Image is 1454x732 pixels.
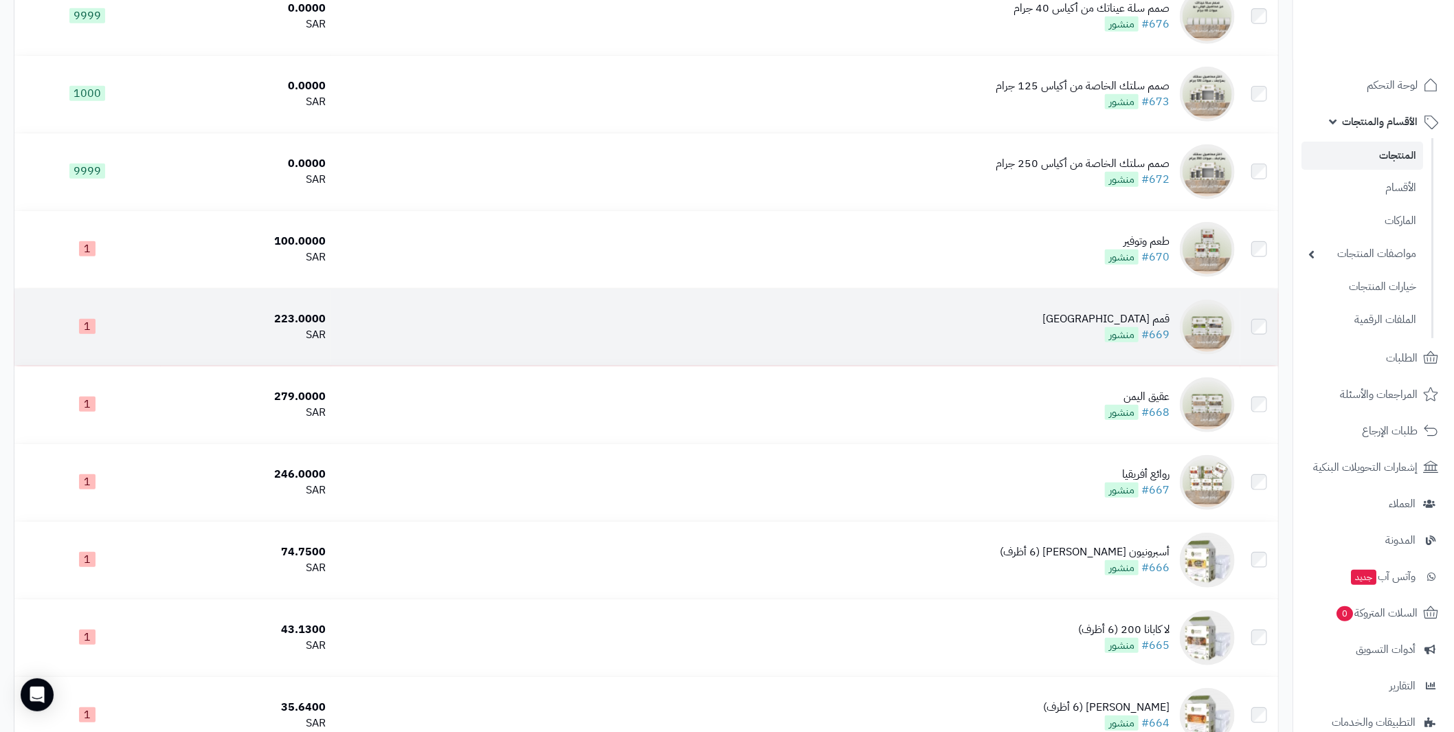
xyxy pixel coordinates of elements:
[69,86,105,101] span: 1000
[1342,112,1418,131] span: الأقسام والمنتجات
[166,94,326,110] div: SAR
[1078,622,1170,638] div: لا كابانا 200 (6 أظرف)
[1301,305,1423,335] a: الملفات الرقمية
[1367,76,1418,95] span: لوحة التحكم
[1301,142,1423,170] a: المنتجات
[1043,700,1170,716] div: [PERSON_NAME] (6 أظرف)
[166,560,326,576] div: SAR
[1336,606,1354,622] span: 0
[1362,421,1418,441] span: طلبات الإرجاع
[1301,669,1446,702] a: التقارير
[1105,249,1139,265] span: منشور
[1042,311,1170,327] div: قمم [GEOGRAPHIC_DATA]
[1105,716,1139,731] span: منشور
[1141,637,1170,654] a: #665
[1301,487,1446,520] a: العملاء
[996,156,1170,172] div: صمم سلتك الخاصة من أكياس 250 جرام
[79,397,96,412] span: 1
[1301,173,1423,203] a: الأقسام
[1141,171,1170,188] a: #672
[79,241,96,256] span: 1
[166,622,326,638] div: 43.1300
[1356,640,1416,659] span: أدوات التسويق
[1014,1,1170,16] div: صمم سلة عيناتك من أكياس 40 جرام
[166,700,326,716] div: 35.6400
[166,249,326,265] div: SAR
[1180,533,1235,588] img: أسبرونيون باشن (6 أظرف)
[166,327,326,343] div: SAR
[1301,239,1423,269] a: مواصفات المنتجات
[1332,713,1416,732] span: التطبيقات والخدمات
[1141,715,1170,731] a: #664
[166,16,326,32] div: SAR
[1180,377,1235,432] img: عقيق اليمن
[1105,172,1139,187] span: منشور
[1301,378,1446,411] a: المراجعات والأسئلة
[1141,249,1170,265] a: #670
[166,78,326,94] div: 0.0000
[1386,348,1418,368] span: الطلبات
[166,405,326,421] div: SAR
[1180,144,1235,199] img: صمم سلتك الخاصة من أكياس 250 جرام
[1180,222,1235,277] img: طعم وتوفير
[79,319,96,334] span: 1
[1335,603,1418,623] span: السلات المتروكة
[166,716,326,731] div: SAR
[1351,570,1376,585] span: جديد
[1105,389,1170,405] div: عقيق اليمن
[1301,597,1446,630] a: السلات المتروكة0
[1141,559,1170,576] a: #666
[996,78,1170,94] div: صمم سلتك الخاصة من أكياس 125 جرام
[166,544,326,560] div: 74.7500
[1180,300,1235,355] img: قمم إندونيسيا
[166,234,326,249] div: 100.0000
[1301,560,1446,593] a: وآتس آبجديد
[1301,272,1423,302] a: خيارات المنتجات
[1180,610,1235,665] img: لا كابانا 200 (6 أظرف)
[1350,567,1416,586] span: وآتس آب
[79,707,96,722] span: 1
[166,172,326,188] div: SAR
[1301,69,1446,102] a: لوحة التحكم
[1105,483,1139,498] span: منشور
[21,678,54,711] div: Open Intercom Messenger
[1340,385,1418,404] span: المراجعات والأسئلة
[1389,676,1416,696] span: التقارير
[1105,560,1139,575] span: منشور
[166,483,326,498] div: SAR
[1389,494,1416,513] span: العملاء
[1361,10,1441,39] img: logo-2.png
[1105,94,1139,109] span: منشور
[1105,16,1139,32] span: منشور
[1385,531,1416,550] span: المدونة
[1141,326,1170,343] a: #669
[79,552,96,567] span: 1
[1301,524,1446,557] a: المدونة
[166,311,326,327] div: 223.0000
[1141,93,1170,110] a: #673
[79,630,96,645] span: 1
[166,467,326,483] div: 246.0000
[1105,234,1170,249] div: طعم وتوفير
[1301,342,1446,375] a: الطلبات
[1301,451,1446,484] a: إشعارات التحويلات البنكية
[1141,16,1170,32] a: #676
[1301,414,1446,447] a: طلبات الإرجاع
[79,474,96,489] span: 1
[166,1,326,16] div: 0.0000
[166,156,326,172] div: 0.0000
[1105,638,1139,653] span: منشور
[69,164,105,179] span: 9999
[1105,405,1139,420] span: منشور
[69,8,105,23] span: 9999
[166,638,326,654] div: SAR
[166,389,326,405] div: 279.0000
[1301,206,1423,236] a: الماركات
[1105,327,1139,342] span: منشور
[1141,404,1170,421] a: #668
[1141,482,1170,498] a: #667
[1180,67,1235,122] img: صمم سلتك الخاصة من أكياس 125 جرام
[1313,458,1418,477] span: إشعارات التحويلات البنكية
[1105,467,1170,483] div: روائع أفريقيا
[1301,633,1446,666] a: أدوات التسويق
